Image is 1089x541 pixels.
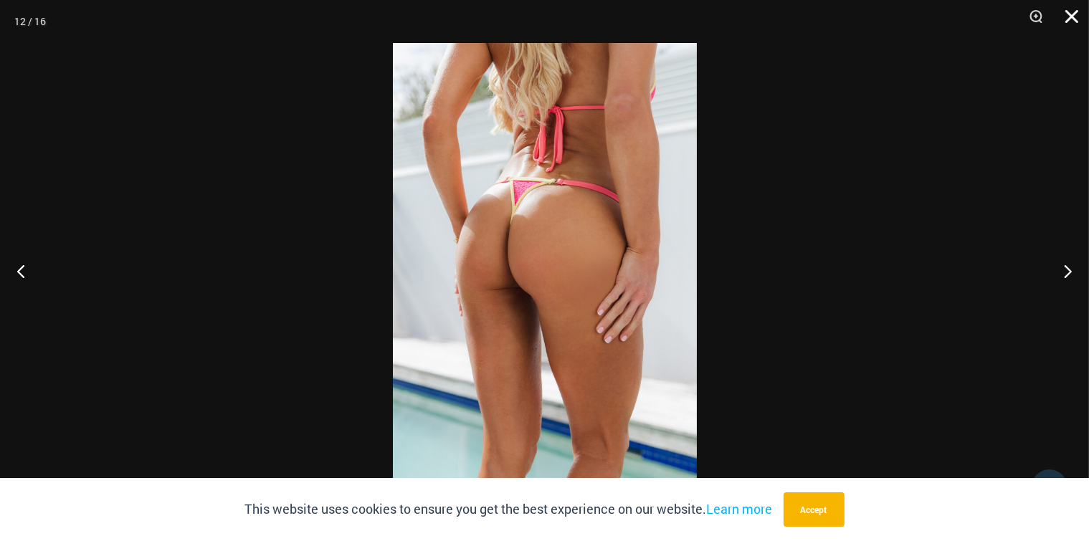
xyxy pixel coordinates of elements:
button: Accept [784,492,845,527]
div: 12 / 16 [14,11,46,32]
img: Bubble Mesh Highlight Pink 469 Thong 02 [393,43,697,498]
button: Next [1035,235,1089,307]
p: This website uses cookies to ensure you get the best experience on our website. [245,499,773,520]
a: Learn more [707,500,773,517]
